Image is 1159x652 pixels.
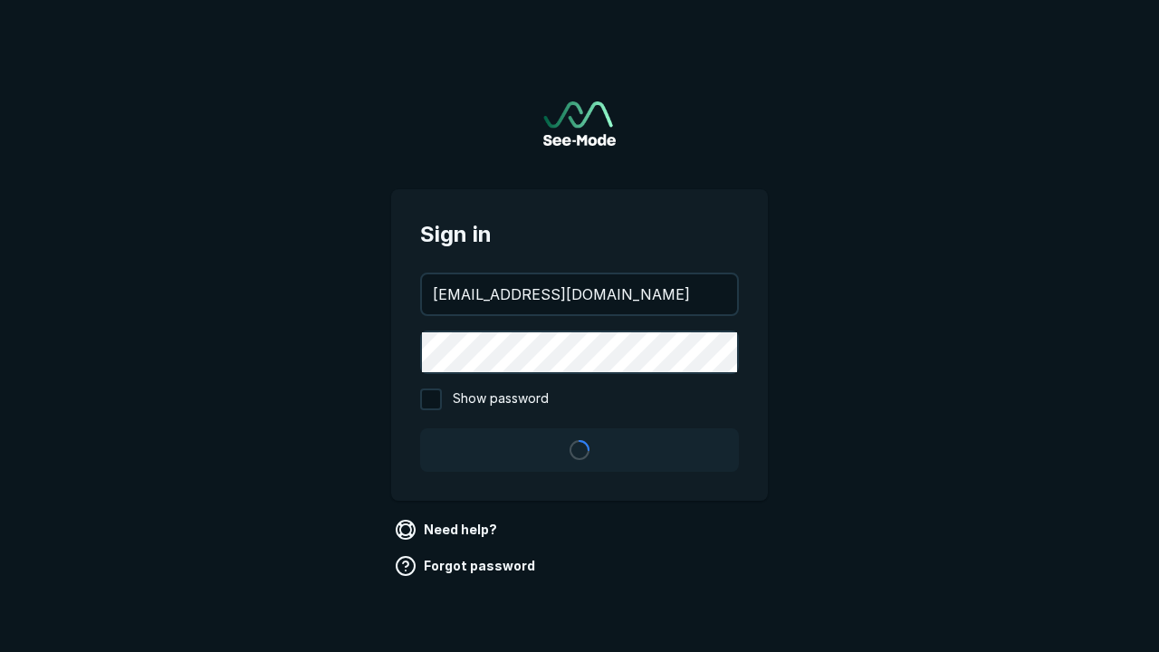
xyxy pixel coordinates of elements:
a: Forgot password [391,551,542,580]
a: Need help? [391,515,504,544]
span: Show password [453,388,549,410]
input: your@email.com [422,274,737,314]
span: Sign in [420,218,739,251]
img: See-Mode Logo [543,101,616,146]
a: Go to sign in [543,101,616,146]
